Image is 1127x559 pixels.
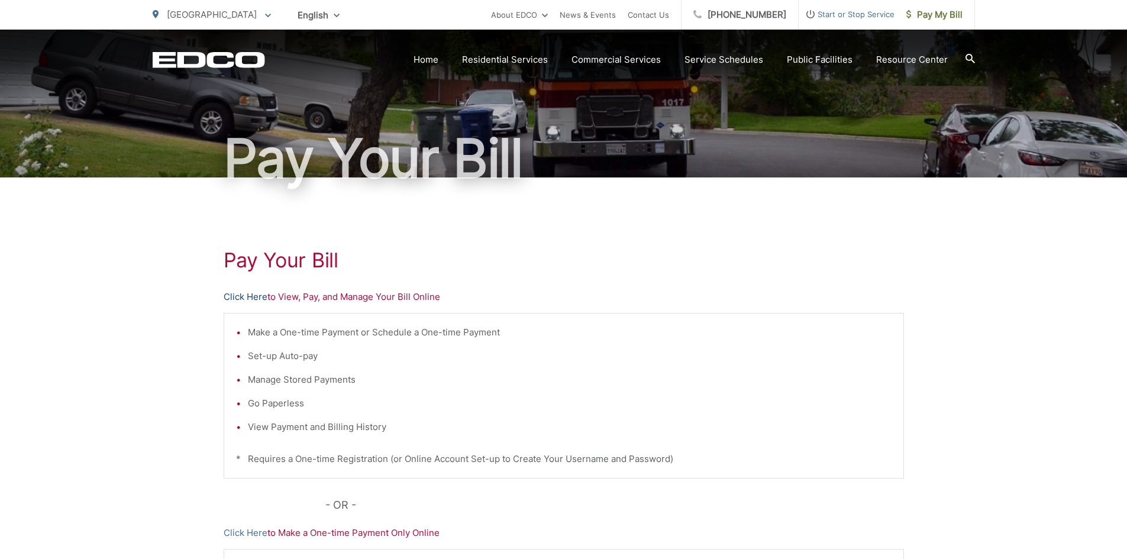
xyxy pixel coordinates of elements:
[224,526,904,540] p: to Make a One-time Payment Only Online
[491,8,548,22] a: About EDCO
[248,325,892,340] li: Make a One-time Payment or Schedule a One-time Payment
[224,248,904,272] h1: Pay Your Bill
[167,9,257,20] span: [GEOGRAPHIC_DATA]
[628,8,669,22] a: Contact Us
[236,452,892,466] p: * Requires a One-time Registration (or Online Account Set-up to Create Your Username and Password)
[684,53,763,67] a: Service Schedules
[248,373,892,387] li: Manage Stored Payments
[462,53,548,67] a: Residential Services
[224,290,267,304] a: Click Here
[560,8,616,22] a: News & Events
[224,290,904,304] p: to View, Pay, and Manage Your Bill Online
[224,526,267,540] a: Click Here
[325,496,904,514] p: - OR -
[153,129,975,188] h1: Pay Your Bill
[787,53,852,67] a: Public Facilities
[248,420,892,434] li: View Payment and Billing History
[248,349,892,363] li: Set-up Auto-pay
[289,5,348,25] span: English
[248,396,892,411] li: Go Paperless
[906,8,963,22] span: Pay My Bill
[571,53,661,67] a: Commercial Services
[876,53,948,67] a: Resource Center
[414,53,438,67] a: Home
[153,51,265,68] a: EDCD logo. Return to the homepage.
